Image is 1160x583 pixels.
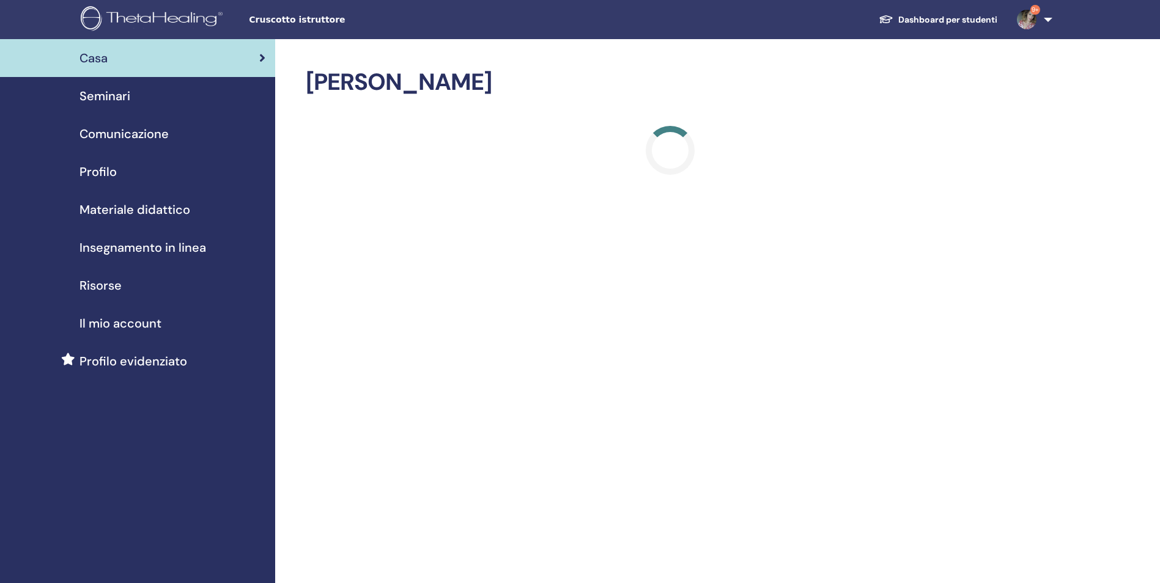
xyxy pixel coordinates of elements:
[79,200,190,219] span: Materiale didattico
[79,125,169,143] span: Comunicazione
[79,163,117,181] span: Profilo
[79,49,108,67] span: Casa
[79,314,161,332] span: Il mio account
[869,9,1007,31] a: Dashboard per studenti
[879,14,893,24] img: graduation-cap-white.svg
[306,68,1035,97] h2: [PERSON_NAME]
[79,276,122,295] span: Risorse
[79,87,130,105] span: Seminari
[1030,5,1040,15] span: 9+
[79,238,206,257] span: Insegnamento in linea
[1017,10,1036,29] img: default.jpg
[79,352,187,370] span: Profilo evidenziato
[249,13,432,26] span: Cruscotto istruttore
[81,6,227,34] img: logo.png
